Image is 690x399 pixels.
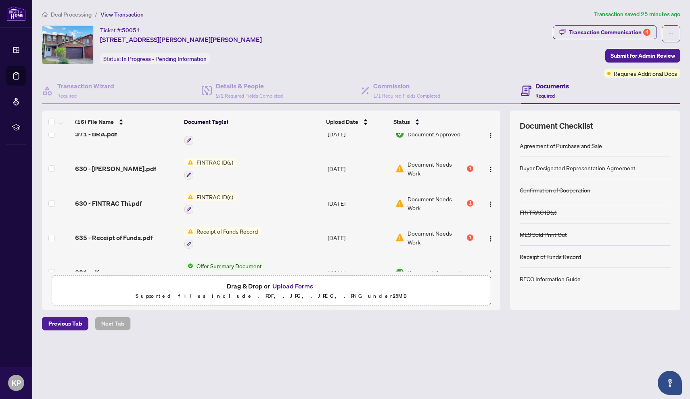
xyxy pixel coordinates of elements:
[408,229,466,247] span: Document Needs Work
[216,81,283,91] h4: Details & People
[520,141,602,150] div: Agreement of Purchase and Sale
[100,35,262,44] span: [STREET_ADDRESS][PERSON_NAME][PERSON_NAME]
[487,270,494,276] img: Logo
[72,111,181,133] th: (16) File Name
[324,151,392,186] td: [DATE]
[122,27,140,34] span: 50051
[408,130,460,138] span: Document Approved
[520,208,556,217] div: FINTRAC ID(s)
[75,129,117,139] span: 371 - BRA.pdf
[611,49,675,62] span: Submit for Admin Review
[395,233,404,242] img: Document Status
[52,276,490,306] span: Drag & Drop orUpload FormsSupported files include .PDF, .JPG, .JPEG, .PNG under25MB
[594,10,680,19] article: Transaction saved 25 minutes ago
[373,93,440,99] span: 1/1 Required Fields Completed
[184,192,236,214] button: Status IconFINTRAC ID(s)
[484,162,497,175] button: Logo
[6,6,26,21] img: logo
[184,261,265,283] button: Status IconOffer Summary Document
[643,29,650,36] div: 4
[95,10,97,19] li: /
[42,26,93,64] img: IMG-N12283648_1.jpg
[484,266,497,279] button: Logo
[605,49,680,63] button: Submit for Admin Review
[75,233,153,242] span: 635 - Receipt of Funds.pdf
[184,123,289,145] button: Status IconBuyer Designated Representation Agreement
[100,25,140,35] div: Ticket #:
[326,117,358,126] span: Upload Date
[520,230,567,239] div: MLS Sold Print Out
[408,268,460,277] span: Document Approved
[553,25,657,39] button: Transaction Communication4
[181,111,323,133] th: Document Tag(s)
[408,194,466,212] span: Document Needs Work
[122,55,207,63] span: In Progress - Pending Information
[48,317,82,330] span: Previous Tab
[614,69,677,78] span: Requires Additional Docs
[51,11,92,18] span: Deal Processing
[668,31,674,37] span: ellipsis
[487,166,494,173] img: Logo
[270,281,316,291] button: Upload Forms
[487,236,494,242] img: Logo
[75,117,114,126] span: (16) File Name
[395,164,404,173] img: Document Status
[520,252,581,261] div: Receipt of Funds Record
[57,81,114,91] h4: Transaction Wizard
[95,317,131,330] button: Next Tab
[520,186,590,194] div: Confirmation of Cooperation
[324,220,392,255] td: [DATE]
[324,117,392,152] td: [DATE]
[75,164,156,173] span: 630 - [PERSON_NAME].pdf
[390,111,475,133] th: Status
[216,93,283,99] span: 2/2 Required Fields Completed
[324,255,392,290] td: [DATE]
[75,267,99,277] span: 801.pdf
[395,199,404,208] img: Document Status
[184,227,261,249] button: Status IconReceipt of Funds Record
[487,132,494,138] img: Logo
[658,371,682,395] button: Open asap
[467,234,473,241] div: 1
[227,281,316,291] span: Drag & Drop or
[520,120,593,132] span: Document Checklist
[184,192,193,201] img: Status Icon
[324,186,392,221] td: [DATE]
[12,377,21,389] span: KP
[373,81,440,91] h4: Commission
[520,274,581,283] div: RECO Information Guide
[408,160,466,178] span: Document Needs Work
[184,261,193,270] img: Status Icon
[467,200,473,207] div: 1
[100,11,144,18] span: View Transaction
[487,201,494,207] img: Logo
[57,93,77,99] span: Required
[467,165,473,172] div: 1
[484,197,497,210] button: Logo
[184,227,193,236] img: Status Icon
[535,81,569,91] h4: Documents
[395,130,404,138] img: Document Status
[193,192,236,201] span: FINTRAC ID(s)
[569,26,650,39] div: Transaction Communication
[484,231,497,244] button: Logo
[395,268,404,277] img: Document Status
[184,158,193,167] img: Status Icon
[42,317,88,330] button: Previous Tab
[323,111,390,133] th: Upload Date
[393,117,410,126] span: Status
[484,127,497,140] button: Logo
[520,163,636,172] div: Buyer Designated Representation Agreement
[193,261,265,270] span: Offer Summary Document
[100,53,210,64] div: Status:
[57,291,485,301] p: Supported files include .PDF, .JPG, .JPEG, .PNG under 25 MB
[535,93,555,99] span: Required
[193,158,236,167] span: FINTRAC ID(s)
[42,12,48,17] span: home
[75,198,142,208] span: 630 - FINTRAC Thi.pdf
[184,158,236,180] button: Status IconFINTRAC ID(s)
[193,227,261,236] span: Receipt of Funds Record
